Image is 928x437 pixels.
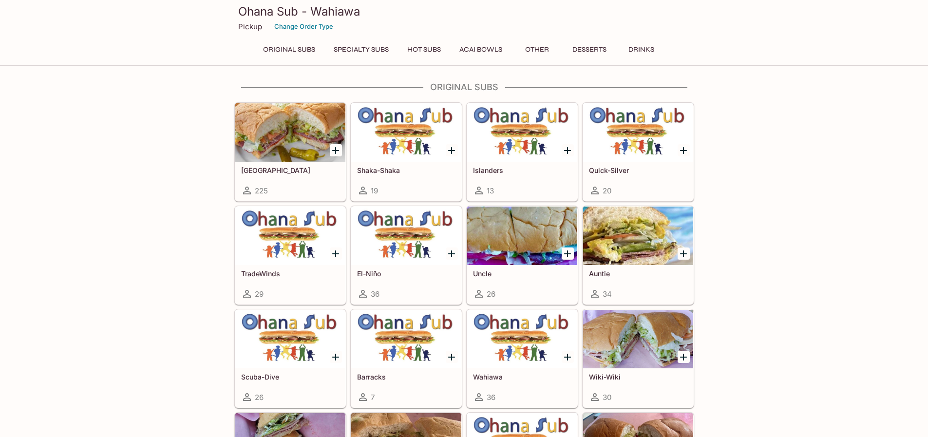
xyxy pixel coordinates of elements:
h5: Shaka-Shaka [357,166,455,174]
h5: Barracks [357,373,455,381]
h5: [GEOGRAPHIC_DATA] [241,166,340,174]
a: Barracks7 [351,309,462,408]
div: Islanders [467,103,577,162]
p: Pickup [238,22,262,31]
span: 26 [255,393,264,402]
button: Add Uncle [562,247,574,260]
a: Uncle26 [467,206,578,304]
a: El-Niño36 [351,206,462,304]
h4: Original Subs [234,82,694,93]
h5: Wahiawa [473,373,571,381]
a: Wiki-Wiki30 [583,309,694,408]
span: 36 [371,289,379,299]
button: Add El-Niño [446,247,458,260]
h5: Auntie [589,269,687,278]
span: 30 [603,393,611,402]
button: Add Italinano [330,144,342,156]
button: Specialty Subs [328,43,394,57]
button: Add Barracks [446,351,458,363]
a: Islanders13 [467,103,578,201]
div: Uncle [467,207,577,265]
div: TradeWinds [235,207,345,265]
button: Add Wahiawa [562,351,574,363]
a: Shaka-Shaka19 [351,103,462,201]
button: Add Islanders [562,144,574,156]
span: 13 [487,186,494,195]
div: Shaka-Shaka [351,103,461,162]
button: Drinks [620,43,663,57]
h5: Islanders [473,166,571,174]
div: Italinano [235,103,345,162]
h5: Scuba-Dive [241,373,340,381]
a: TradeWinds29 [235,206,346,304]
button: Original Subs [258,43,321,57]
a: Wahiawa36 [467,309,578,408]
span: 26 [487,289,495,299]
h5: TradeWinds [241,269,340,278]
h5: Wiki-Wiki [589,373,687,381]
button: Add Shaka-Shaka [446,144,458,156]
a: Quick-Silver20 [583,103,694,201]
div: Scuba-Dive [235,310,345,368]
h5: El-Niño [357,269,455,278]
span: 7 [371,393,375,402]
button: Add Auntie [678,247,690,260]
div: Wiki-Wiki [583,310,693,368]
h3: Ohana Sub - Wahiawa [238,4,690,19]
h5: Uncle [473,269,571,278]
button: Add Quick-Silver [678,144,690,156]
a: Scuba-Dive26 [235,309,346,408]
span: 36 [487,393,495,402]
button: Desserts [567,43,612,57]
button: Other [515,43,559,57]
div: El-Niño [351,207,461,265]
span: 19 [371,186,378,195]
button: Hot Subs [402,43,446,57]
span: 225 [255,186,268,195]
div: Wahiawa [467,310,577,368]
h5: Quick-Silver [589,166,687,174]
button: Add TradeWinds [330,247,342,260]
button: Add Wiki-Wiki [678,351,690,363]
div: Quick-Silver [583,103,693,162]
button: Change Order Type [270,19,338,34]
span: 20 [603,186,611,195]
span: 29 [255,289,264,299]
a: [GEOGRAPHIC_DATA]225 [235,103,346,201]
span: 34 [603,289,612,299]
div: Barracks [351,310,461,368]
div: Auntie [583,207,693,265]
button: Add Scuba-Dive [330,351,342,363]
a: Auntie34 [583,206,694,304]
button: Acai Bowls [454,43,508,57]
